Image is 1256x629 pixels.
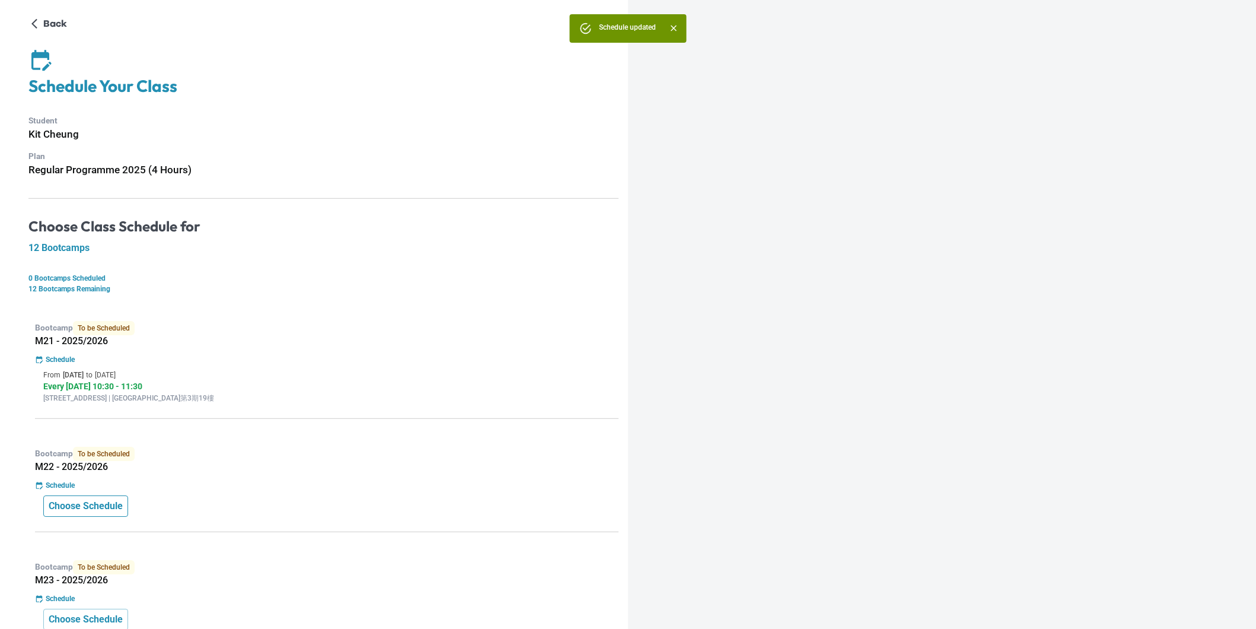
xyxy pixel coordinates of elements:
[73,321,135,335] span: To be Scheduled
[46,354,75,365] p: Schedule
[43,380,610,393] p: Every [DATE] 10:30 - 11:30
[63,370,84,380] p: [DATE]
[35,447,619,461] p: Bootcamp
[599,18,656,39] div: Schedule updated
[35,560,619,574] p: Bootcamp
[43,495,128,517] button: Choose Schedule
[28,76,619,97] h4: Schedule Your Class
[46,593,75,604] p: Schedule
[28,273,619,284] p: 0 Bootcamps Scheduled
[95,370,116,380] p: [DATE]
[73,447,135,461] span: To be Scheduled
[28,115,619,127] p: Student
[35,574,619,586] h5: M23 - 2025/2026
[35,335,619,347] h5: M21 - 2025/2026
[28,14,72,33] button: Back
[28,218,619,236] h4: Choose Class Schedule for
[86,370,93,380] p: to
[35,461,619,473] h5: M22 - 2025/2026
[49,499,123,513] p: Choose Schedule
[28,162,619,178] h6: Regular Programme 2025 (4 Hours)
[28,242,619,254] h5: 12 Bootcamps
[43,17,67,31] p: Back
[49,612,123,627] p: Choose Schedule
[43,393,610,404] p: [STREET_ADDRESS] | [GEOGRAPHIC_DATA]第3期19樓
[665,20,681,36] button: Close
[43,370,60,380] p: From
[28,150,619,163] p: Plan
[28,284,619,294] p: 12 Bootcamps Remaining
[46,480,75,491] p: Schedule
[35,321,619,335] p: Bootcamp
[73,560,135,574] span: To be Scheduled
[28,126,619,142] h6: Kit Cheung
